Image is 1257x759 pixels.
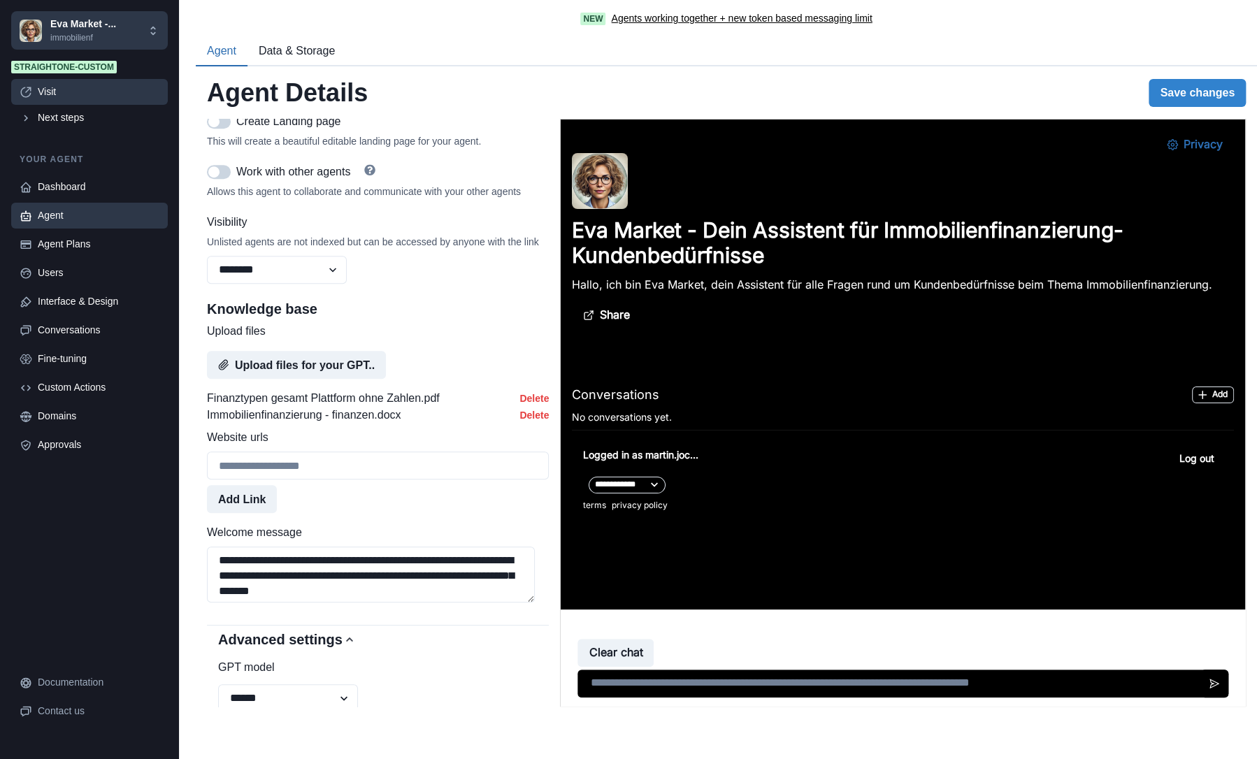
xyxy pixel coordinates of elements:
[196,37,247,66] button: Agent
[218,631,343,648] h2: Advanced settings
[38,110,159,125] div: Next steps
[207,485,277,513] button: Add Link
[207,626,549,653] button: Advanced settings
[631,267,673,284] button: Add
[11,11,168,50] button: Chakra UIEva Market -...immobilienf
[38,409,159,424] div: Domains
[561,120,1245,706] iframe: Agent Chat
[207,429,540,446] label: Website urls
[580,13,605,25] span: New
[519,393,549,404] button: Delete
[236,164,350,180] p: Work with other agents
[11,61,117,73] span: StraightOne-Custom
[38,294,159,309] div: Interface & Design
[51,379,107,392] a: privacy policy
[38,675,159,690] div: Documentation
[38,237,159,252] div: Agent Plans
[22,379,45,392] a: terms
[356,164,384,180] a: Help
[38,85,159,99] div: Visit
[207,407,401,424] p: Immobilienfinanzierung - finanzen.docx
[236,113,340,130] p: Create Landing page
[11,670,168,695] a: Documentation
[38,438,159,452] div: Approvals
[38,380,159,395] div: Custom Actions
[38,323,159,338] div: Conversations
[38,266,159,280] div: Users
[611,11,872,26] a: Agents working together + new token based messaging limit
[38,352,159,366] div: Fine-tuning
[207,78,368,108] h2: Agent Details
[207,524,540,541] label: Welcome message
[595,11,673,39] button: Privacy Settings
[207,390,440,407] p: Finanztypen gesamt Plattform ohne Zahlen.pdf
[20,20,42,42] img: Chakra UI
[207,351,386,379] button: Upload files for your GPT..
[11,153,168,166] p: Your agent
[207,323,540,340] label: Upload files
[38,180,159,194] div: Dashboard
[640,550,668,578] button: Send message
[356,164,384,175] button: Help
[207,236,549,247] div: Unlisted agents are not indexed but can be accessed by anyone with the link
[207,214,540,231] label: Visibility
[11,290,673,305] p: No conversations yet.
[22,328,138,350] p: Logged in as martin.joc...
[610,328,662,350] button: Log out
[207,301,549,317] h2: Knowledge base
[50,17,116,31] p: Eva Market -...
[247,37,346,66] button: Data & Storage
[38,208,159,223] div: Agent
[207,136,549,147] div: This will create a beautiful editable landing page for your agent.
[1149,79,1246,107] button: Save changes
[50,31,116,44] p: immobilienf
[38,704,159,718] div: Contact us
[207,186,549,197] div: Allows this agent to collaborate and communicate with your other agents
[17,519,93,547] button: Clear chat
[218,659,529,676] label: GPT model
[519,410,549,421] button: Delete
